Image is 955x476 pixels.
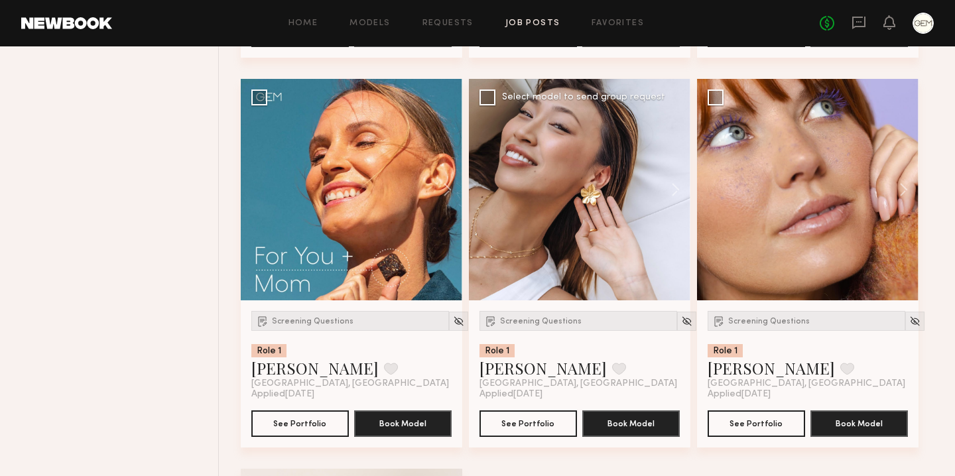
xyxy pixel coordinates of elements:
[251,344,286,357] div: Role 1
[251,389,452,400] div: Applied [DATE]
[479,410,577,437] button: See Portfolio
[354,417,452,428] a: Book Model
[256,314,269,327] img: Submission Icon
[251,379,449,389] span: [GEOGRAPHIC_DATA], [GEOGRAPHIC_DATA]
[500,318,582,326] span: Screening Questions
[251,410,349,437] button: See Portfolio
[681,316,692,327] img: Unhide Model
[422,19,474,28] a: Requests
[582,410,680,437] button: Book Model
[350,19,390,28] a: Models
[810,417,908,428] a: Book Model
[708,389,908,400] div: Applied [DATE]
[712,314,726,327] img: Submission Icon
[288,19,318,28] a: Home
[505,19,560,28] a: Job Posts
[354,410,452,437] button: Book Model
[479,389,680,400] div: Applied [DATE]
[453,316,464,327] img: Unhide Model
[479,344,515,357] div: Role 1
[708,344,743,357] div: Role 1
[728,318,810,326] span: Screening Questions
[582,417,680,428] a: Book Model
[484,314,497,327] img: Submission Icon
[592,19,644,28] a: Favorites
[810,410,908,437] button: Book Model
[708,379,905,389] span: [GEOGRAPHIC_DATA], [GEOGRAPHIC_DATA]
[708,357,835,379] a: [PERSON_NAME]
[909,316,921,327] img: Unhide Model
[479,357,607,379] a: [PERSON_NAME]
[251,357,379,379] a: [PERSON_NAME]
[479,379,677,389] span: [GEOGRAPHIC_DATA], [GEOGRAPHIC_DATA]
[272,318,353,326] span: Screening Questions
[502,93,665,102] div: Select model to send group request
[708,410,805,437] button: See Portfolio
